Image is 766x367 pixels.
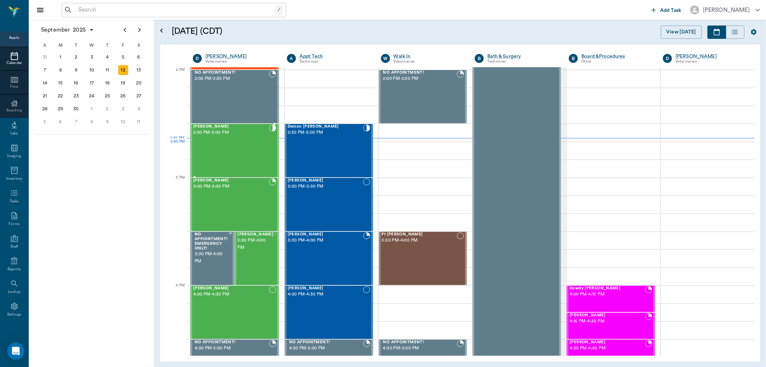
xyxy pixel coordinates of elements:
[379,70,467,124] div: BOOKED, 2:00 PM - 2:30 PM
[193,291,269,298] span: 4:00 PM - 4:30 PM
[684,3,766,17] button: [PERSON_NAME]
[383,340,457,345] span: NO APPOINTMENT!
[53,40,69,51] div: M
[193,178,269,183] span: [PERSON_NAME]
[381,54,390,63] div: W
[190,70,279,124] div: BOOKED, 2:00 PM - 2:30 PM
[102,91,112,101] div: Thursday, September 25, 2025
[118,52,128,62] div: Friday, September 5, 2025
[661,26,702,39] button: View [DATE]
[68,40,84,51] div: T
[8,289,20,295] div: Lookup
[102,65,112,75] div: Thursday, September 11, 2025
[102,104,112,114] div: Thursday, October 2, 2025
[487,59,558,65] div: Technician
[118,23,132,37] button: Previous page
[193,286,269,291] span: [PERSON_NAME]
[383,345,457,352] span: 4:30 PM - 5:00 PM
[71,117,81,127] div: Tuesday, October 7, 2025
[663,54,672,63] div: D
[195,75,269,82] span: 2:00 PM - 2:30 PM
[300,53,370,60] div: Appt Tech
[190,231,235,285] div: BOOKED, 3:30 PM - 4:00 PM
[134,117,144,127] div: Saturday, October 11, 2025
[649,3,684,17] button: Add Task
[487,53,558,60] a: Bath & Surgery
[40,52,50,62] div: Sunday, August 31, 2025
[71,52,81,62] div: Tuesday, September 2, 2025
[193,183,269,190] span: 3:00 PM - 3:30 PM
[55,65,65,75] div: Monday, September 8, 2025
[285,285,373,339] div: NOT_CONFIRMED, 4:00 PM - 4:30 PM
[570,340,645,345] span: [PERSON_NAME]
[475,54,484,63] div: B
[676,59,746,65] div: Veterinarian
[118,117,128,127] div: Friday, October 10, 2025
[193,54,202,63] div: D
[134,52,144,62] div: Saturday, September 6, 2025
[567,285,655,312] div: BOOKED, 4:00 PM - 4:15 PM
[134,78,144,88] div: Saturday, September 20, 2025
[40,117,50,127] div: Sunday, October 5, 2025
[195,251,229,265] span: 3:30 PM - 4:00 PM
[285,231,373,285] div: BOOKED, 3:30 PM - 4:00 PM
[10,131,18,136] div: Labs
[102,117,112,127] div: Thursday, October 9, 2025
[567,312,655,339] div: BOOKED, 4:15 PM - 4:30 PM
[379,231,467,285] div: NOT_CONFIRMED, 3:30 PM - 4:00 PM
[703,6,750,14] div: [PERSON_NAME]
[581,53,652,60] a: Board &Procedures
[102,52,112,62] div: Thursday, September 4, 2025
[33,3,47,17] button: Close drawer
[55,104,65,114] div: Monday, September 29, 2025
[235,231,279,285] div: NOT_CONFIRMED, 3:30 PM - 4:00 PM
[37,40,53,51] div: S
[190,285,279,339] div: NOT_CONFIRMED, 4:00 PM - 4:30 PM
[134,65,144,75] div: Saturday, September 13, 2025
[71,78,81,88] div: Tuesday, September 16, 2025
[166,282,185,300] div: 4 PM
[193,129,269,136] span: 2:30 PM - 3:00 PM
[87,78,97,88] div: Wednesday, September 17, 2025
[570,291,645,298] span: 4:00 PM - 4:15 PM
[288,124,363,129] span: Demon [PERSON_NAME]
[132,23,147,37] button: Next page
[8,267,21,272] div: Reports
[87,117,97,127] div: Wednesday, October 8, 2025
[118,65,128,75] div: Today, Friday, September 12, 2025
[172,26,360,37] h5: [DATE] (CDT)
[289,345,363,352] span: 4:30 PM - 5:00 PM
[394,53,464,60] div: Walk In
[40,25,71,35] span: September
[288,286,363,291] span: [PERSON_NAME]
[570,345,645,352] span: 4:30 PM - 4:45 PM
[237,237,273,251] span: 3:30 PM - 4:00 PM
[166,66,185,84] div: 2 PM
[99,40,115,51] div: T
[289,340,363,345] span: NO APPOINTMENT!
[71,91,81,101] div: Tuesday, September 23, 2025
[288,232,363,237] span: [PERSON_NAME]
[195,232,229,251] span: NO APPOINTMENT! EMERGENCY ONLY!
[55,52,65,62] div: Monday, September 1, 2025
[71,104,81,114] div: Tuesday, September 30, 2025
[382,232,457,237] span: Pt [PERSON_NAME]
[288,129,363,136] span: 2:30 PM - 3:00 PM
[190,178,279,231] div: BOOKED, 3:00 PM - 3:30 PM
[287,54,296,63] div: A
[190,124,279,178] div: CHECKED_IN, 2:30 PM - 3:00 PM
[383,75,457,82] span: 2:00 PM - 2:30 PM
[118,104,128,114] div: Friday, October 3, 2025
[382,237,457,244] span: 3:30 PM - 4:00 PM
[676,53,746,60] a: [PERSON_NAME]
[288,237,363,244] span: 3:30 PM - 4:00 PM
[9,221,19,227] div: Forms
[288,291,363,298] span: 4:00 PM - 4:30 PM
[87,91,97,101] div: Wednesday, September 24, 2025
[285,178,373,231] div: NOT_CONFIRMED, 3:00 PM - 3:30 PM
[71,65,81,75] div: Tuesday, September 9, 2025
[84,40,100,51] div: W
[55,117,65,127] div: Monday, October 6, 2025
